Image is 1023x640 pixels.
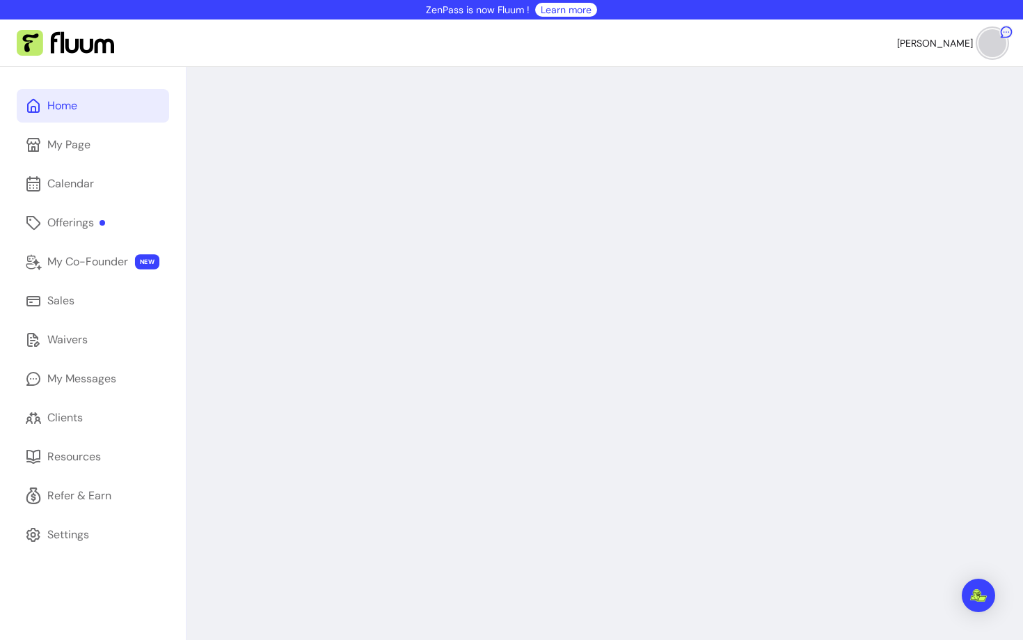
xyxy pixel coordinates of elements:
a: Sales [17,284,169,318]
div: Refer & Earn [47,487,111,504]
div: Home [47,97,77,114]
a: Settings [17,518,169,552]
a: Waivers [17,323,169,357]
button: avatar[PERSON_NAME] [897,29,1006,57]
div: My Page [47,136,90,153]
div: Open Intercom Messenger [962,579,995,612]
span: NEW [135,254,159,270]
div: My Messages [47,370,116,387]
div: Offerings [47,214,105,231]
a: My Co-Founder NEW [17,245,169,279]
img: Fluum Logo [17,30,114,56]
a: My Page [17,128,169,162]
div: Calendar [47,175,94,192]
span: [PERSON_NAME] [897,36,973,50]
div: Settings [47,526,89,543]
div: Clients [47,409,83,426]
p: ZenPass is now Fluum ! [426,3,530,17]
a: Offerings [17,206,169,240]
a: Home [17,89,169,123]
a: Resources [17,440,169,474]
div: Waivers [47,331,88,348]
a: Learn more [541,3,592,17]
a: My Messages [17,362,169,396]
a: Calendar [17,167,169,201]
a: Refer & Earn [17,479,169,513]
div: Sales [47,292,74,309]
a: Clients [17,401,169,435]
div: My Co-Founder [47,253,128,270]
div: Resources [47,448,101,465]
